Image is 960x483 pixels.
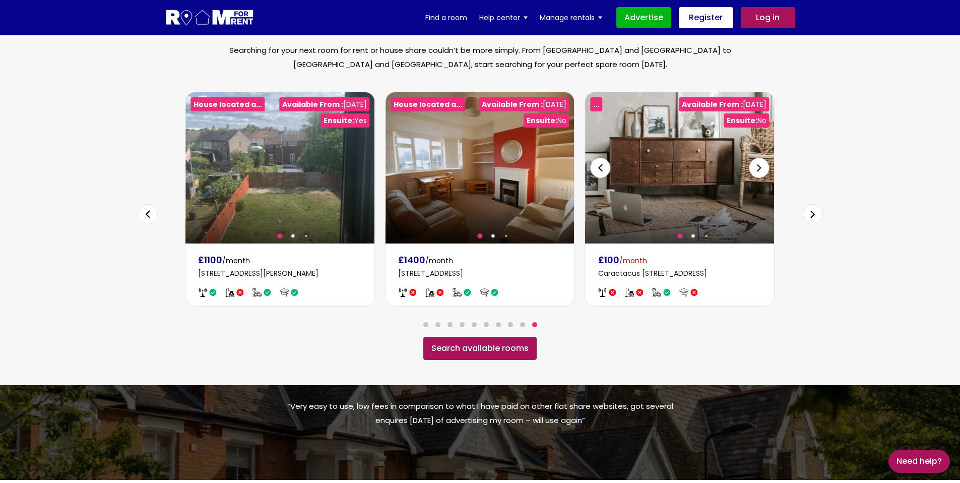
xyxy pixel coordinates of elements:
[524,113,569,128] div: No
[280,288,289,297] img: Icon indicating students
[398,287,416,296] div: Broadband Included
[398,254,562,267] h4: /month
[680,288,689,297] img: Icon indicating students
[741,7,795,28] a: Log in
[591,158,611,178] div: Previous slide
[216,287,243,296] div: Living Room
[236,289,243,296] img: Icon indicating communal living room with sofa & a light is not available at this house
[479,97,569,111] div: [DATE]
[425,10,467,25] a: Find a room
[198,254,222,266] span: £1100
[138,204,158,224] div: Previous slide
[482,99,543,109] b: Available From :
[749,158,769,178] div: Next slide
[540,10,602,25] a: Manage rentals
[464,289,471,296] img: Icon indicating car parking is available at this house
[496,322,501,327] span: Go to slide 7
[532,322,537,327] span: Go to slide 10
[222,43,738,72] p: Searching for your next room for rent or house share couldn’t be more simply. From [GEOGRAPHIC_DA...
[671,287,698,296] div: Students Allowed
[636,289,644,296] img: Icon indicating communal living room with sofa & a light is not available at this house
[225,288,234,297] img: Icon indicating communal living room with sofa & a light
[679,7,733,28] a: Register
[165,9,254,27] img: Logo for Room for Rent, featuring a welcoming design with a house icon and modern typography
[527,115,557,126] b: Ensuite:
[724,113,769,128] div: No
[803,204,823,224] div: Next slide
[508,322,513,327] span: Go to slide 8
[520,322,525,327] span: Go to slide 9
[185,92,374,244] img: Photo 1 of House located at Hadrian Way, Stanwell, Staines TW19 7HF, UK located at Hadrian Way, S...
[598,288,607,297] img: Icon indicating internet access
[198,287,216,296] div: Broadband Included
[609,289,616,296] img: Icon indicating internet access is not available at this house
[625,288,634,297] img: Icon indicating communal living room with sofa & a light
[409,289,416,296] img: Icon indicating internet access is not available at this house
[198,254,362,267] h4: /month
[305,235,307,236] span: Go to slide 3
[291,289,298,296] img: Icon indicating advertiser allows rooms to be let to students
[252,288,262,297] img: Icon indicating car parking
[593,99,599,109] b: ...
[398,267,562,287] p: [STREET_ADDRESS]
[279,97,369,111] div: [DATE]
[453,288,462,297] img: Icon indicating car parking
[480,288,489,297] img: Icon indicating students
[198,288,207,297] img: Icon indicating internet access
[460,322,465,327] span: Go to slide 4
[264,289,271,296] img: Icon indicating car parking is available at this house
[398,288,407,297] img: Icon indicating internet access
[491,289,498,296] img: Icon indicating advertiser allows rooms to be let to students
[386,92,574,244] img: Photo 1 of House located at Harvard Road, Isleworth TW7 4PA, UK located at Harvard Road, Islewort...
[585,92,775,307] a: Go to slide 1Go to slide 2Go to slide 3Go to slide 4 Previous slide Next slide ... Available From...
[165,440,795,466] iframe: Customer reviews powered by Trustpilot
[586,92,775,244] img: Photo 1 of located at Caractacus Cottage View, Watford WD18 6LG, UK
[278,233,283,238] span: Go to slide 1
[679,97,769,111] div: [DATE]
[616,7,671,28] a: Advertise
[292,234,295,238] span: Go to slide 2
[447,322,453,327] span: Go to slide 3
[472,322,477,327] span: Go to slide 5
[598,254,762,267] h4: /month
[398,254,425,266] span: £1400
[598,254,619,266] span: £100
[425,288,434,297] img: Icon indicating communal living room with sofa & a light
[664,289,671,296] img: Icon indicating car parking is available at this house
[282,99,343,109] b: Available From :
[471,287,498,296] div: Students Allowed
[321,113,369,128] div: Yes
[423,322,428,327] span: Go to slide 1
[491,234,495,238] span: Go to slide 2
[209,289,216,296] img: Icon indicating internet access is available at this house
[505,235,507,236] span: Go to slide 3
[243,287,271,296] div: Car Parking
[324,115,354,126] b: Ensuite:
[198,267,362,287] p: [STREET_ADDRESS][PERSON_NAME]
[286,399,674,428] p: “Very easy to use, low fees in comparison to what I have paid on other flat share websites, got s...
[194,99,262,109] b: House located a...
[644,287,671,296] div: Car Parking
[484,322,489,327] span: Go to slide 6
[394,99,462,109] b: House located a...
[691,289,698,296] img: Icon indicating advertiser does not allows rooms to be let to students
[385,92,575,307] a: Go to slide 1Go to slide 2Go to slide 3Go to slide 4Go to slide 5Go to slide 6Go to slide 7 Previ...
[888,450,950,473] a: Need Help?
[691,234,695,238] span: Go to slide 2
[435,322,440,327] span: Go to slide 2
[477,233,482,238] span: Go to slide 1
[423,337,537,360] a: Search available rooms
[416,287,443,296] div: Living Room
[443,287,471,296] div: Car Parking
[705,235,707,236] span: Go to slide 3
[436,289,443,296] img: Icon indicating communal living room with sofa & a light is not available at this house
[598,287,616,296] div: Broadband Included
[185,92,375,307] a: Go to slide 1Go to slide 2Go to slide 3Go to slide 4Go to slide 5Go to slide 6Go to slide 7Go to ...
[727,115,757,126] b: Ensuite:
[677,233,682,238] span: Go to slide 1
[271,287,298,296] div: Students Allowed
[598,267,762,287] p: Caractacus [STREET_ADDRESS]
[682,99,743,109] b: Available From :
[479,10,528,25] a: Help center
[616,287,644,296] div: Living Room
